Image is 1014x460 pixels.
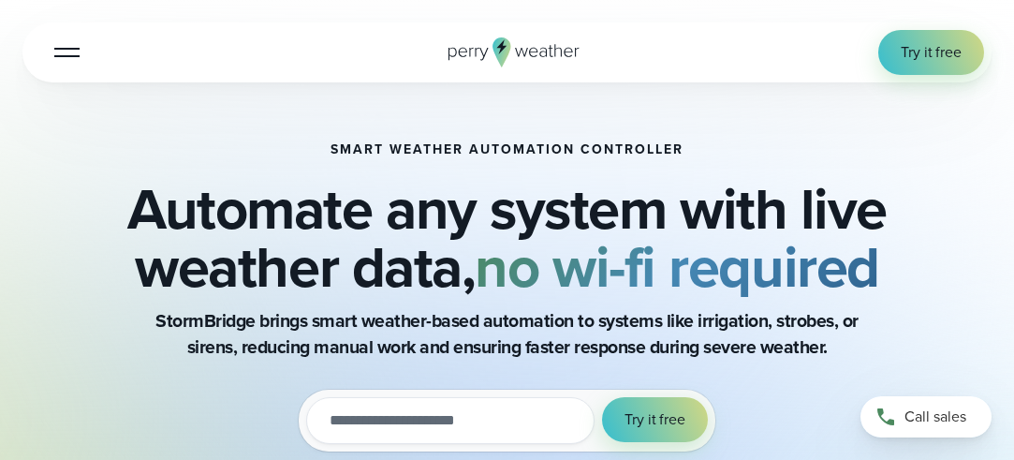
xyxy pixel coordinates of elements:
h2: Automate any system with live weather data, [22,180,992,297]
p: StormBridge brings smart weather-based automation to systems like irrigation, strobes, or sirens,... [133,308,882,361]
a: Call sales [860,396,992,438]
span: Try it free [901,41,962,64]
span: Try it free [625,408,685,431]
button: Try it free [602,397,708,442]
span: Call sales [904,406,966,428]
strong: no wi-fi required [475,225,878,309]
a: Try it free [878,30,984,75]
h1: Smart Weather Automation Controller [331,142,683,157]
